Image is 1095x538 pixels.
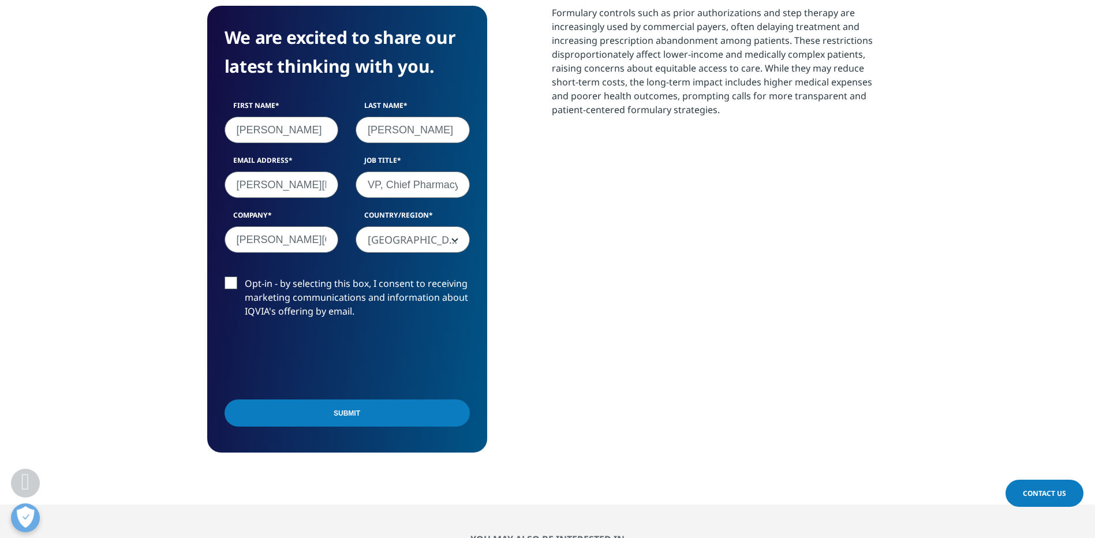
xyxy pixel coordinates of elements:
[1023,488,1066,498] span: Contact Us
[356,100,470,117] label: Last Name
[356,226,470,253] span: United States
[356,210,470,226] label: Country/Region
[356,155,470,171] label: Job Title
[225,337,400,382] iframe: reCAPTCHA
[225,210,339,226] label: Company
[225,155,339,171] label: Email Address
[225,399,470,427] input: Submit
[225,100,339,117] label: First Name
[225,23,470,81] h4: We are excited to share our latest thinking with you.
[552,6,888,125] p: Formulary controls such as prior authorizations and step therapy are increasingly used by commerc...
[225,277,470,324] label: Opt-in - by selecting this box, I consent to receiving marketing communications and information a...
[1006,480,1083,507] a: Contact Us
[356,227,469,253] span: United States
[11,503,40,532] button: Open Preferences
